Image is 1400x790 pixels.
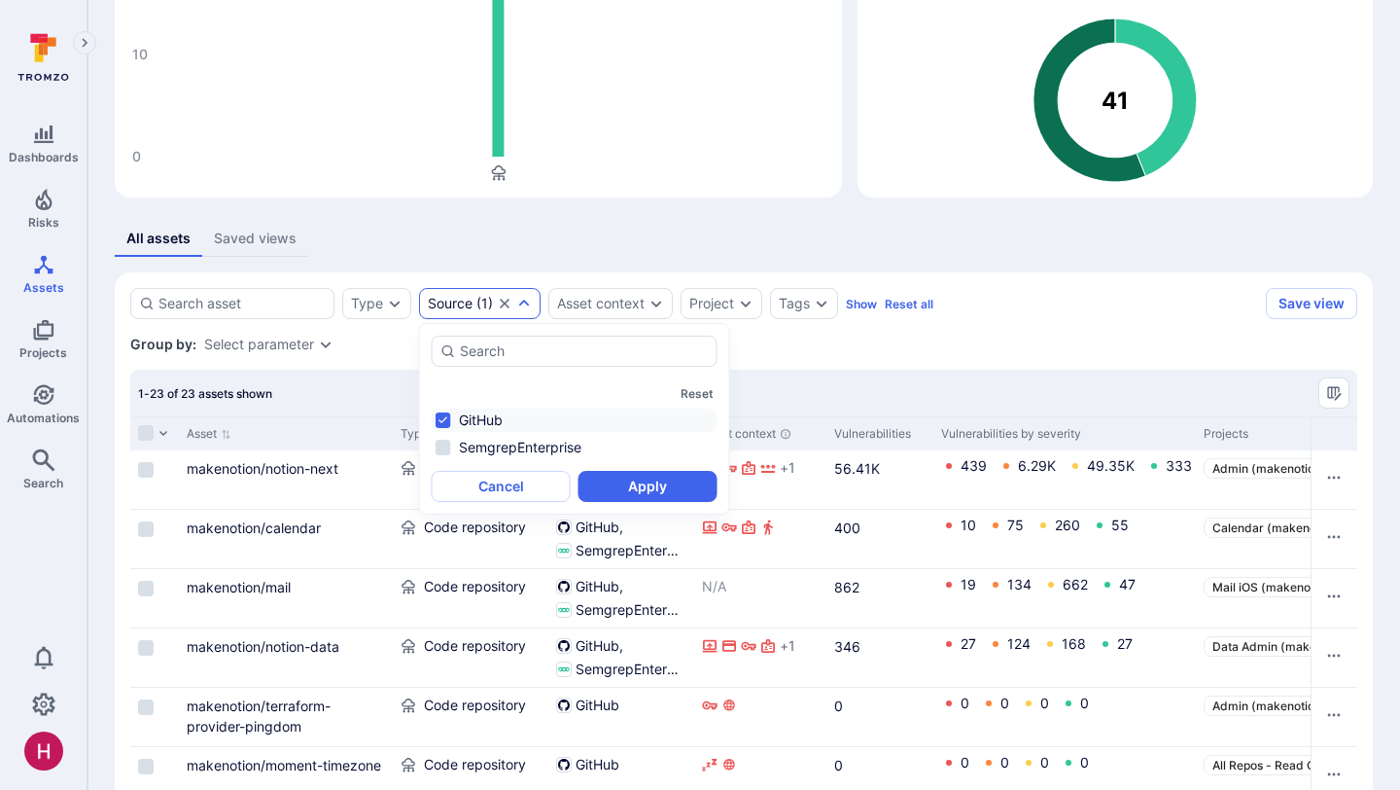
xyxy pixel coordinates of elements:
a: 19 [961,576,976,592]
button: Row actions menu [1318,640,1349,671]
div: Cell for Vulnerabilities [826,628,933,687]
div: Cell for selection [130,688,179,746]
div: Cell for Asset context [694,569,826,628]
div: Cell for Source [548,628,694,687]
span: GitHub [576,636,623,656]
a: 47 [1119,576,1136,592]
a: 0 [834,757,843,773]
button: Row actions menu [1318,700,1349,731]
a: All Repos - Read Only (makenotion) [1204,755,1344,775]
button: Sort by Asset [187,426,231,442]
a: 10 [961,517,976,533]
a: 662 [1063,576,1088,592]
span: Dashboards [9,150,79,164]
div: Cell for Asset [179,450,393,509]
div: Asset context [702,425,819,443]
span: Assets [23,280,64,295]
div: Select parameter [204,337,314,352]
div: Cell for Asset [179,628,393,687]
button: Reset all [885,297,933,311]
a: 0 [961,754,969,771]
a: 0 [1080,695,1089,711]
button: Type [351,296,383,311]
button: Expand dropdown [814,296,829,311]
button: Asset context [557,296,645,311]
button: Expand dropdown [648,296,664,311]
span: Select row [138,462,154,478]
div: Cell for Vulnerabilities [826,450,933,509]
a: 0 [1040,695,1049,711]
span: Code repository [424,577,526,596]
span: GitHub [576,696,619,715]
button: Row actions menu [1318,462,1349,493]
li: SemgrepEnterprise [432,436,717,459]
a: Calendar (makenotion) [1204,518,1355,538]
span: GitHub [576,577,623,596]
a: makenotion/notion-next [187,460,338,477]
a: Admin (makenotion) [1204,696,1335,716]
span: + 1 [780,636,795,656]
a: 0 [1000,754,1009,771]
a: makenotion/moment-timezone [187,757,381,773]
a: 27 [1117,635,1133,652]
span: Code repository [424,755,526,774]
button: Source(1) [428,296,493,311]
div: ( 1 ) [428,296,493,311]
div: Cell for selection [130,510,179,568]
div: Cell for [1311,569,1357,628]
a: 0 [834,698,843,714]
div: Vulnerabilities by severity [941,425,1188,443]
div: Cell for Asset [179,688,393,746]
a: 0 [1040,754,1049,771]
a: 27 [961,635,976,652]
span: Admin (makenotion) [1212,699,1326,713]
button: Row actions menu [1318,521,1349,553]
text: 10 [132,47,148,63]
span: Code repository [424,518,526,537]
span: Search [23,476,63,490]
div: Source [428,296,472,311]
a: 0 [1000,695,1009,711]
div: Tags [779,296,810,311]
a: makenotion/calendar [187,520,321,536]
a: makenotion/notion-data [187,638,339,655]
div: Cell for selection [130,569,179,628]
a: Admin (makenotion) [1204,458,1335,479]
div: Cell for selection [130,628,179,687]
button: Apply [578,471,717,502]
input: Search asset [158,294,326,313]
a: 260 [1055,517,1080,533]
a: 168 [1062,635,1086,652]
div: Cell for Vulnerabilities [826,688,933,746]
div: assets tabs [115,221,1373,257]
div: Cell for Vulnerabilities by severity [933,688,1196,746]
div: grouping parameters [204,337,333,352]
div: Cell for Source [548,688,694,746]
div: Cell for Asset context [694,450,826,509]
text: 0 [132,149,141,165]
div: Cell for Asset [179,510,393,568]
button: Cancel [432,471,571,502]
div: GitHub [419,288,541,319]
div: Vulnerabilities [834,425,926,443]
button: Clear selection [497,296,512,311]
span: Select row [138,700,154,715]
span: SemgrepEnterprise [576,600,686,620]
span: Select row [138,581,154,596]
div: Cell for Source [548,510,694,568]
div: Cell for Vulnerabilities by severity [933,569,1196,628]
div: Cell for Type [393,688,548,746]
div: autocomplete options [432,336,717,502]
span: Select row [138,640,154,656]
a: makenotion/mail [187,579,291,595]
div: Automatically discovered context associated with the asset [780,428,791,440]
span: All Repos - Read Onl … [1212,758,1335,772]
a: makenotion/terraform-provider-pingdom [187,698,331,735]
a: 333 [1166,457,1192,474]
span: Code repository [424,696,526,715]
span: Data Admin (makenoti … [1212,639,1347,654]
span: Select row [138,521,154,537]
button: Reset [681,386,714,401]
span: Automations [7,411,80,425]
div: Cell for Type [393,510,548,568]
